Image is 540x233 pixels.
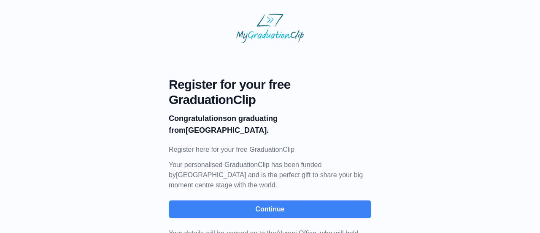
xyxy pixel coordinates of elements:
[169,77,371,92] span: Register for your free
[169,112,371,136] p: on graduating from [GEOGRAPHIC_DATA].
[169,160,371,190] p: Your personalised GraduationClip has been funded by [GEOGRAPHIC_DATA] and is the perfect gift to ...
[169,92,371,107] span: GraduationClip
[169,200,371,218] button: Continue
[169,145,371,155] p: Register here for your free GraduationClip
[236,14,304,43] img: MyGraduationClip
[169,114,227,123] b: Congratulations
